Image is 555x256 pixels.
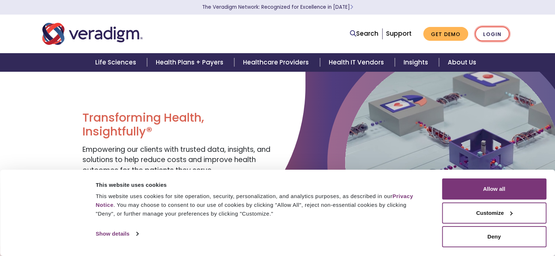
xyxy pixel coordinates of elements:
[350,29,378,39] a: Search
[234,53,320,72] a: Healthcare Providers
[202,4,353,11] a: The Veradigm Network: Recognized for Excellence in [DATE]Learn More
[86,53,147,72] a: Life Sciences
[386,29,412,38] a: Support
[442,226,546,247] button: Deny
[96,192,425,218] div: This website uses cookies for site operation, security, personalization, and analytics purposes, ...
[442,202,546,224] button: Customize
[320,53,395,72] a: Health IT Vendors
[475,27,509,42] a: Login
[442,178,546,200] button: Allow all
[439,53,485,72] a: About Us
[82,145,270,175] span: Empowering our clients with trusted data, insights, and solutions to help reduce costs and improv...
[147,53,234,72] a: Health Plans + Payers
[82,111,272,139] h1: Transforming Health, Insightfully®
[350,4,353,11] span: Learn More
[96,228,138,239] a: Show details
[96,181,425,189] div: This website uses cookies
[423,27,468,41] a: Get Demo
[42,22,143,46] img: Veradigm logo
[395,53,439,72] a: Insights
